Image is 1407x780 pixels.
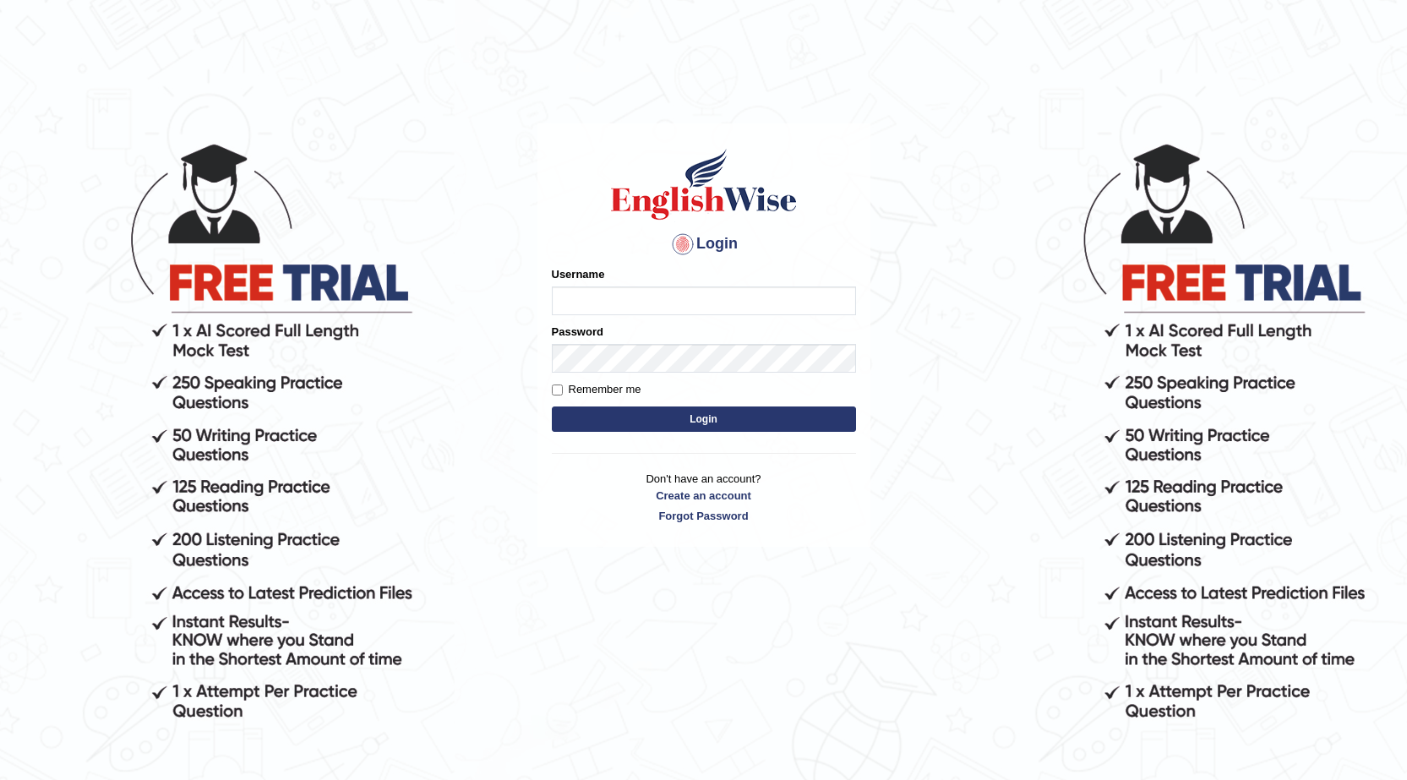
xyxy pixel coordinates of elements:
[552,406,856,432] button: Login
[552,266,605,282] label: Username
[552,324,603,340] label: Password
[552,508,856,524] a: Forgot Password
[552,381,641,398] label: Remember me
[552,471,856,523] p: Don't have an account?
[552,231,856,258] h4: Login
[552,488,856,504] a: Create an account
[608,146,800,222] img: Logo of English Wise sign in for intelligent practice with AI
[552,385,563,395] input: Remember me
